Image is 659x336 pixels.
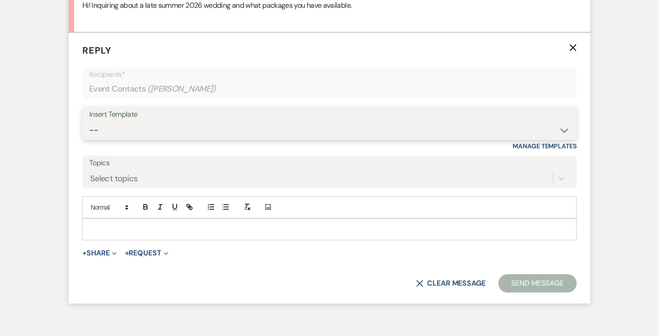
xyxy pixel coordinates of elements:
[89,157,570,170] label: Topics
[89,69,570,81] p: Recipients*
[89,108,570,121] div: Insert Template
[513,142,577,150] a: Manage Templates
[90,172,138,184] div: Select topics
[147,83,216,95] span: ( [PERSON_NAME] )
[416,280,486,287] button: Clear message
[82,249,117,257] button: Share
[82,249,86,257] span: +
[498,274,577,293] button: Send Message
[125,249,129,257] span: +
[125,249,168,257] button: Request
[89,80,570,98] div: Event Contacts
[82,44,112,56] span: Reply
